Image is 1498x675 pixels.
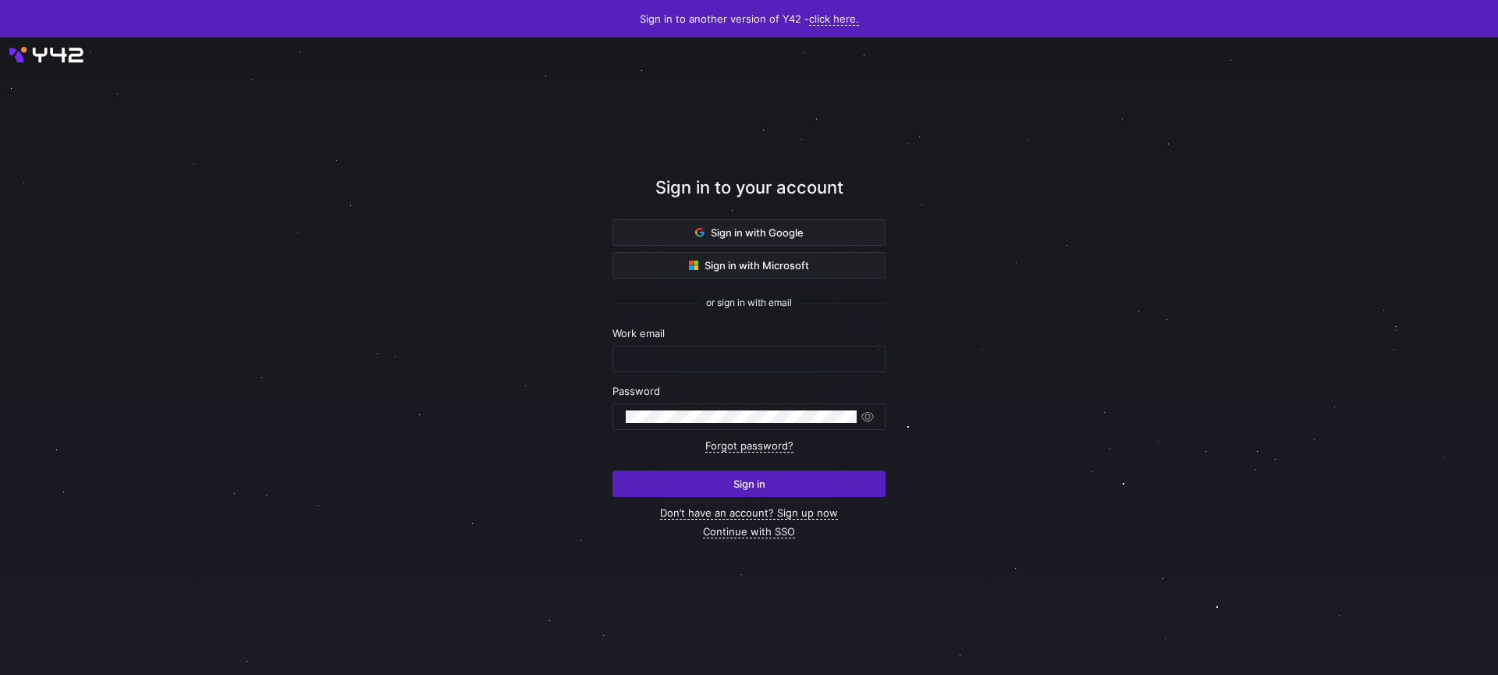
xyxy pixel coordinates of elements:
[689,259,809,272] span: Sign in with Microsoft
[612,219,886,246] button: Sign in with Google
[612,175,886,219] div: Sign in to your account
[695,226,804,239] span: Sign in with Google
[612,327,665,339] span: Work email
[612,385,660,397] span: Password
[733,478,765,490] span: Sign in
[612,471,886,497] button: Sign in
[660,506,838,520] a: Don’t have an account? Sign up now
[703,525,795,538] a: Continue with SSO
[706,297,792,308] span: or sign in with email
[809,12,859,26] a: click here.
[612,252,886,279] button: Sign in with Microsoft
[705,439,793,453] a: Forgot password?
